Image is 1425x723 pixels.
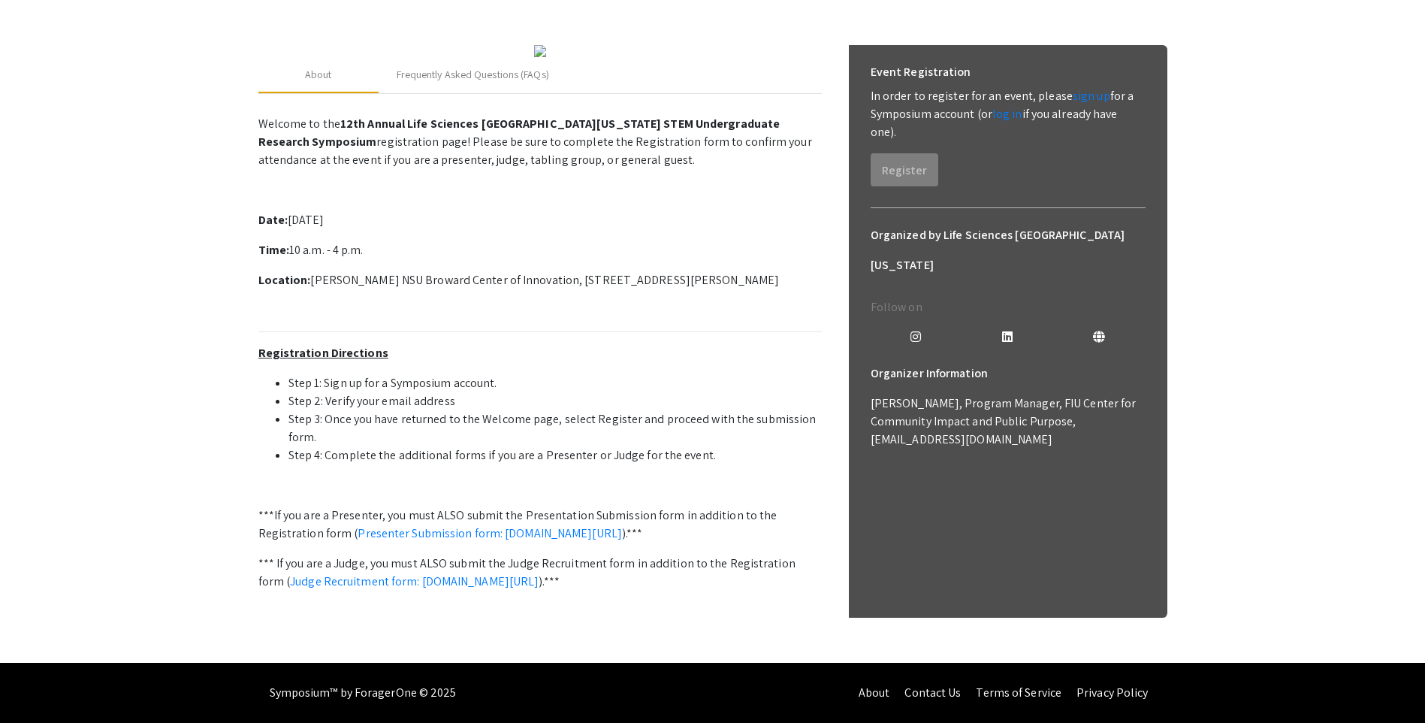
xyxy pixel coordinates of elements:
p: 10 a.m. - 4 p.m. [258,241,822,259]
strong: 12th Annual Life Sciences [GEOGRAPHIC_DATA][US_STATE] STEM Undergraduate Research Symposium [258,116,780,150]
a: About [859,685,890,700]
li: Step 3: Once you have returned to the Welcome page, select Register and proceed with the submissi... [288,410,822,446]
a: Privacy Policy [1076,685,1148,700]
strong: Location: [258,272,311,288]
p: [PERSON_NAME] NSU Broward Center of Innovation, [STREET_ADDRESS][PERSON_NAME] [258,271,822,289]
u: Registration Directions [258,345,388,361]
p: *** If you are a Judge, you must ALSO submit the Judge Recruitment form in addition to the Regist... [258,555,822,591]
p: ***If you are a Presenter, you must ALSO submit the Presentation Submission form in addition to t... [258,507,822,543]
div: Frequently Asked Questions (FAQs) [397,67,549,83]
strong: Time: [258,242,290,258]
li: Step 4: Complete the additional forms if you are a Presenter or Judge for the event. [288,446,822,464]
a: Contact Us [904,685,961,700]
li: Step 2: Verify your email address [288,392,822,410]
p: [PERSON_NAME], Program Manager, FIU Center for Community Impact and Public Purpose, [EMAIL_ADDRES... [871,395,1146,449]
iframe: Chat [11,655,64,712]
li: Step 1: Sign up for a Symposium account. [288,374,822,392]
button: Register [871,153,938,186]
p: Welcome to the registration page! Please be sure to complete the Registration form to confirm you... [258,115,822,169]
a: Terms of Service [976,685,1061,700]
h6: Organized by Life Sciences [GEOGRAPHIC_DATA][US_STATE] [871,220,1146,280]
p: [DATE] [258,211,822,229]
img: 32153a09-f8cb-4114-bf27-cfb6bc84fc69.png [534,45,546,57]
h6: Event Registration [871,57,971,87]
p: In order to register for an event, please for a Symposium account (or if you already have one). [871,87,1146,141]
p: Follow on [871,298,1146,316]
div: About [305,67,332,83]
a: log in [992,106,1022,122]
strong: Date: [258,212,288,228]
a: Judge Recruitment form: [DOMAIN_NAME][URL] [290,573,539,589]
a: Presenter Submission form: [DOMAIN_NAME][URL] [358,525,622,541]
a: sign up [1073,88,1110,104]
div: Symposium™ by ForagerOne © 2025 [270,663,457,723]
h6: Organizer Information [871,358,1146,389]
